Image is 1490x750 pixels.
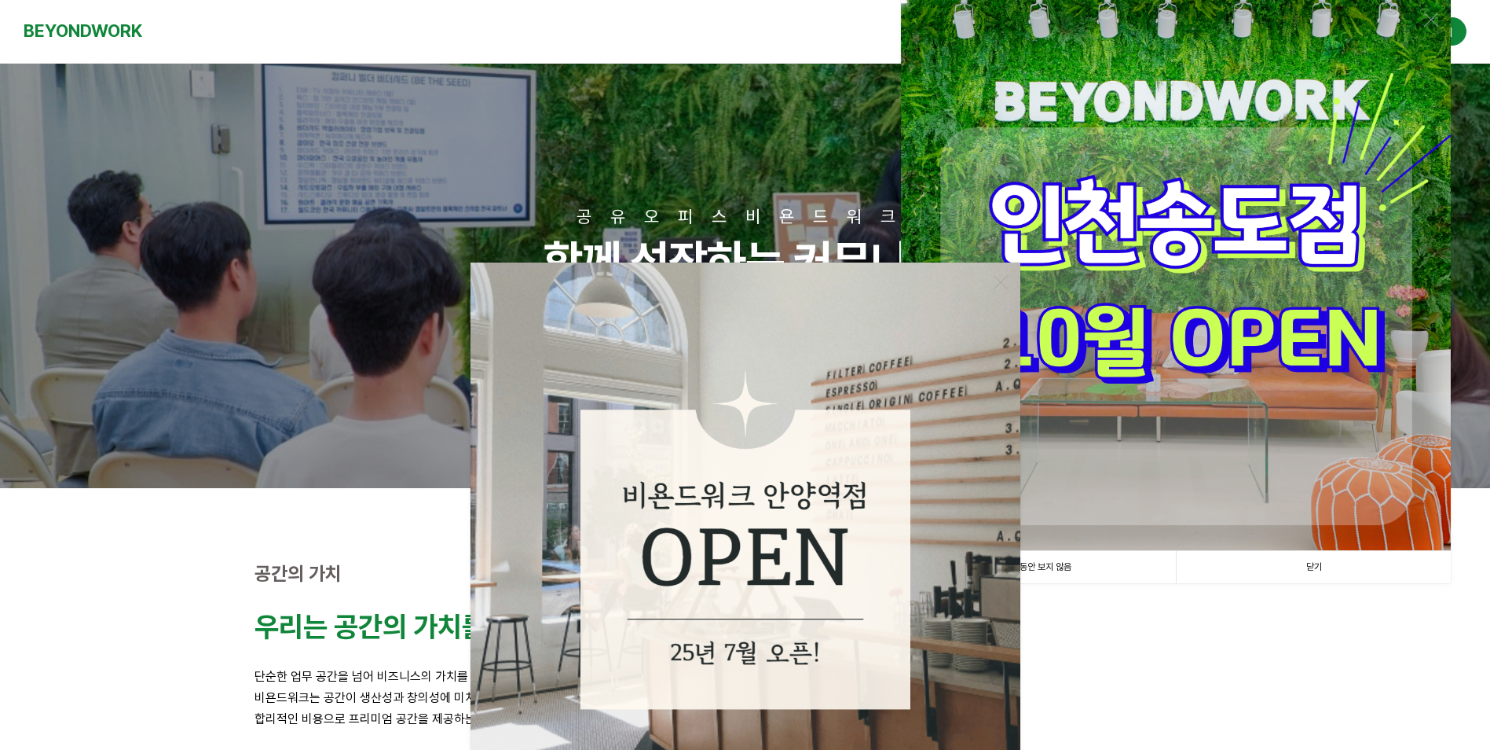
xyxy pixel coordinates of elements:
[1176,551,1451,583] a: 닫기
[254,687,1236,708] p: 비욘드워크는 공간이 생산성과 창의성에 미치는 영향을 잘 알고 있습니다.
[254,666,1236,687] p: 단순한 업무 공간을 넘어 비즈니스의 가치를 높이는 영감의 공간을 만듭니다.
[901,551,1176,583] a: 1일 동안 보지 않음
[254,562,342,585] strong: 공간의 가치
[254,708,1236,730] p: 합리적인 비용으로 프리미엄 공간을 제공하는 것이 비욘드워크의 철학입니다.
[254,610,597,644] strong: 우리는 공간의 가치를 높입니다.
[24,17,142,46] a: BEYONDWORK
